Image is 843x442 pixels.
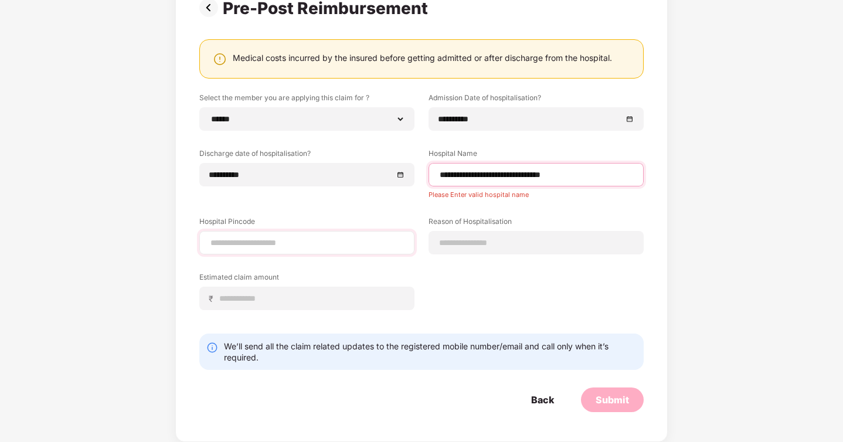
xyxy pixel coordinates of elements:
[429,216,644,231] label: Reason of Hospitalisation
[224,341,637,363] div: We’ll send all the claim related updates to the registered mobile number/email and call only when...
[233,52,612,63] div: Medical costs incurred by the insured before getting admitted or after discharge from the hospital.
[209,293,218,304] span: ₹
[596,393,629,406] div: Submit
[199,148,414,163] label: Discharge date of hospitalisation?
[199,216,414,231] label: Hospital Pincode
[531,393,554,406] div: Back
[213,52,227,66] img: svg+xml;base64,PHN2ZyBpZD0iV2FybmluZ18tXzI0eDI0IiBkYXRhLW5hbWU9Ildhcm5pbmcgLSAyNHgyNCIgeG1sbnM9Im...
[199,272,414,287] label: Estimated claim amount
[206,342,218,353] img: svg+xml;base64,PHN2ZyBpZD0iSW5mby0yMHgyMCIgeG1sbnM9Imh0dHA6Ly93d3cudzMub3JnLzIwMDAvc3ZnIiB3aWR0aD...
[199,93,414,107] label: Select the member you are applying this claim for ?
[429,186,644,199] div: Please Enter valid hospital name
[429,93,644,107] label: Admission Date of hospitalisation?
[429,148,644,163] label: Hospital Name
